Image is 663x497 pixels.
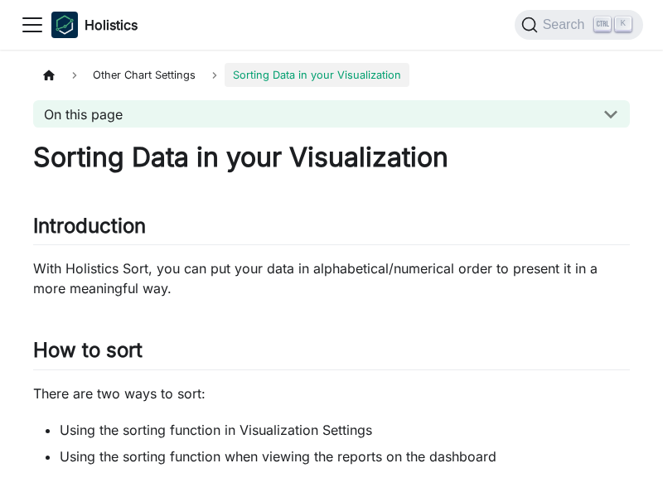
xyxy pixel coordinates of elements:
[85,63,204,87] span: Other Chart Settings
[33,384,630,403] p: There are two ways to sort:
[33,63,65,87] a: Home page
[51,12,78,38] img: Holistics
[615,17,632,31] kbd: K
[33,258,630,298] p: With Holistics Sort, you can put your data in alphabetical/numerical order to present it in a mor...
[20,12,45,37] button: Toggle navigation bar
[33,141,630,174] h1: Sorting Data in your Visualization
[538,17,595,32] span: Search
[33,338,630,369] h2: How to sort
[225,63,409,87] span: Sorting Data in your Visualization
[33,100,630,128] button: On this page
[33,63,630,87] nav: Breadcrumbs
[60,420,630,440] li: Using the sorting function in Visualization Settings
[60,446,630,466] li: Using the sorting function when viewing the reports on the dashboard
[33,214,630,245] h2: Introduction
[51,12,138,38] a: HolisticsHolistics
[85,15,138,35] b: Holistics
[515,10,643,40] button: Search (Ctrl+K)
